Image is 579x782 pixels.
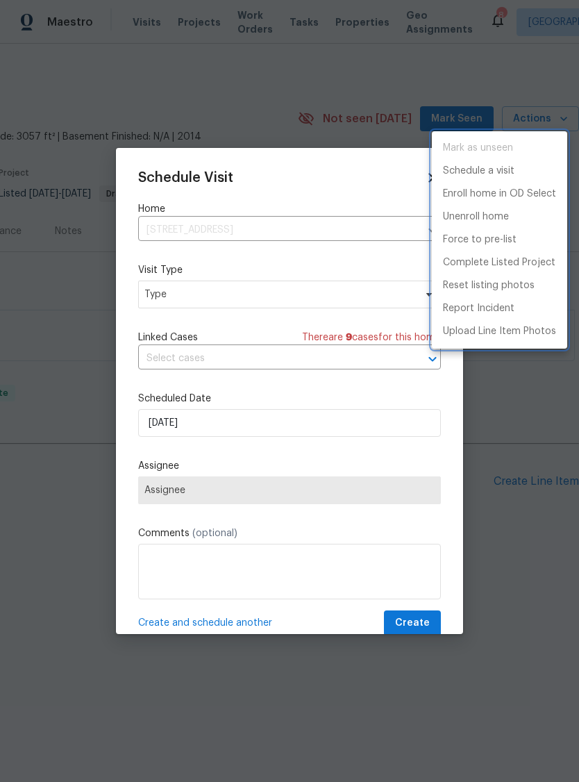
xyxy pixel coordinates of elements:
[443,324,556,339] p: Upload Line Item Photos
[443,187,556,201] p: Enroll home in OD Select
[443,278,535,293] p: Reset listing photos
[443,210,509,224] p: Unenroll home
[443,233,517,247] p: Force to pre-list
[443,301,514,316] p: Report Incident
[443,164,514,178] p: Schedule a visit
[443,256,555,270] p: Complete Listed Project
